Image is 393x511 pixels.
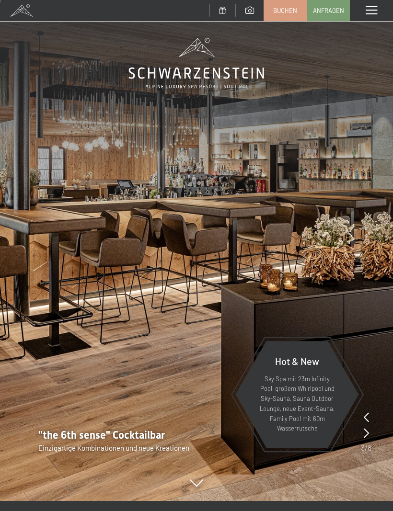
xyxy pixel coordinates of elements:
[259,374,335,434] p: Sky Spa mit 23m Infinity Pool, großem Whirlpool und Sky-Sauna, Sauna Outdoor Lounge, neue Event-S...
[38,429,165,441] span: "the 6th sense" Cocktailbar
[275,355,319,367] span: Hot & New
[361,443,365,453] span: 3
[264,0,306,21] a: Buchen
[38,443,189,452] span: Einzigartige Kombinationen und neue Kreationen
[313,6,344,15] span: Anfragen
[273,6,297,15] span: Buchen
[235,341,359,448] a: Hot & New Sky Spa mit 23m Infinity Pool, großem Whirlpool und Sky-Sauna, Sauna Outdoor Lounge, ne...
[365,443,368,453] span: /
[368,443,371,453] span: 8
[307,0,349,21] a: Anfragen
